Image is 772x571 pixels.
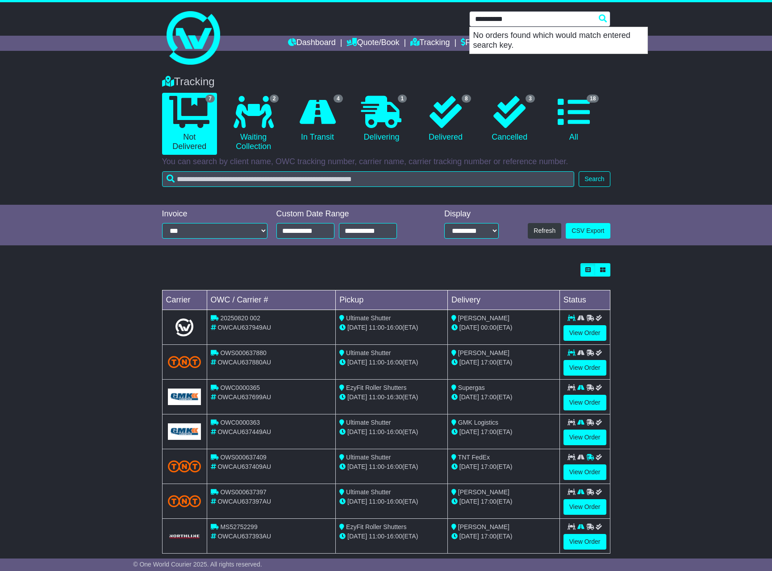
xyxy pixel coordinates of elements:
span: 11:00 [369,324,384,331]
span: 17:00 [481,463,497,470]
span: [DATE] [459,428,479,435]
td: Pickup [336,290,448,310]
p: You can search by client name, OWC tracking number, carrier name, carrier tracking number or refe... [162,157,610,167]
td: OWC / Carrier # [207,290,336,310]
span: [DATE] [459,498,479,505]
a: 2 Waiting Collection [226,93,281,155]
span: Ultimate Shutter [346,454,391,461]
div: Tracking [158,75,615,88]
td: Carrier [162,290,207,310]
span: [PERSON_NAME] [458,488,509,496]
span: 3 [526,95,535,103]
span: 16:00 [387,324,402,331]
span: EzyFit Roller Shutters [346,384,406,391]
span: 11:00 [369,498,384,505]
span: [DATE] [347,324,367,331]
span: 16:30 [387,393,402,401]
span: 4 [334,95,343,103]
span: 20250820 002 [220,314,260,322]
div: (ETA) [451,497,556,506]
a: View Order [563,360,606,376]
span: [DATE] [347,428,367,435]
img: Light [175,319,193,336]
span: OWCAU637880AU [217,359,271,366]
td: Delivery [447,290,559,310]
div: (ETA) [451,532,556,541]
div: (ETA) [451,462,556,472]
a: 4 In Transit [290,93,345,145]
span: Ultimate Shutter [346,314,391,322]
a: View Order [563,534,606,550]
span: OWCAU637393AU [217,533,271,540]
img: TNT_Domestic.png [168,495,201,507]
span: EzyFit Roller Shutters [346,523,406,530]
span: [DATE] [347,359,367,366]
span: Ultimate Shutter [346,349,391,356]
span: [DATE] [347,498,367,505]
span: [DATE] [347,463,367,470]
img: GetCarrierServiceLogo [168,389,201,405]
span: 17:00 [481,359,497,366]
a: 1 Delivering [354,93,409,145]
span: [DATE] [347,393,367,401]
button: Refresh [528,223,561,239]
div: Custom Date Range [276,209,420,219]
span: © One World Courier 2025. All rights reserved. [133,561,262,568]
span: 11:00 [369,463,384,470]
a: View Order [563,395,606,410]
div: (ETA) [451,323,556,332]
span: 11:00 [369,533,384,540]
span: OWCAU637397AU [217,498,271,505]
a: Dashboard [288,36,336,51]
div: - (ETA) [339,427,444,437]
img: GetCarrierServiceLogo [168,423,201,440]
div: (ETA) [451,393,556,402]
span: GMK Logistics [458,419,498,426]
p: No orders found which would match entered search key. [470,27,647,54]
img: TNT_Domestic.png [168,460,201,472]
span: OWS000637397 [220,488,267,496]
span: 16:00 [387,428,402,435]
button: Search [579,171,610,187]
a: 3 Cancelled [482,93,537,145]
span: Ultimate Shutter [346,419,391,426]
span: [DATE] [459,533,479,540]
a: View Order [563,430,606,445]
span: TNT FedEx [458,454,490,461]
span: Ultimate Shutter [346,488,391,496]
span: [DATE] [459,393,479,401]
a: View Order [563,325,606,341]
a: Tracking [410,36,450,51]
a: Financials [461,36,501,51]
span: 1 [398,95,407,103]
span: 00:00 [481,324,497,331]
img: GetCarrierServiceLogo [168,534,201,539]
span: [DATE] [459,463,479,470]
div: (ETA) [451,427,556,437]
span: OWCAU637409AU [217,463,271,470]
a: 18 All [546,93,601,145]
div: - (ETA) [339,358,444,367]
span: 11:00 [369,359,384,366]
span: OWC0000363 [220,419,260,426]
div: Invoice [162,209,267,219]
div: - (ETA) [339,323,444,332]
span: 16:00 [387,533,402,540]
span: 2 [270,95,279,103]
a: 8 Delivered [418,93,473,145]
div: - (ETA) [339,532,444,541]
span: 17:00 [481,498,497,505]
a: 7 Not Delivered [162,93,217,155]
span: [PERSON_NAME] [458,349,509,356]
span: OWCAU637949AU [217,324,271,331]
span: 8 [462,95,471,103]
span: [DATE] [459,359,479,366]
div: - (ETA) [339,393,444,402]
div: (ETA) [451,358,556,367]
span: OWS000637880 [220,349,267,356]
span: [DATE] [347,533,367,540]
span: Supergas [458,384,485,391]
div: - (ETA) [339,462,444,472]
a: CSV Export [566,223,610,239]
span: 7 [205,95,215,103]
